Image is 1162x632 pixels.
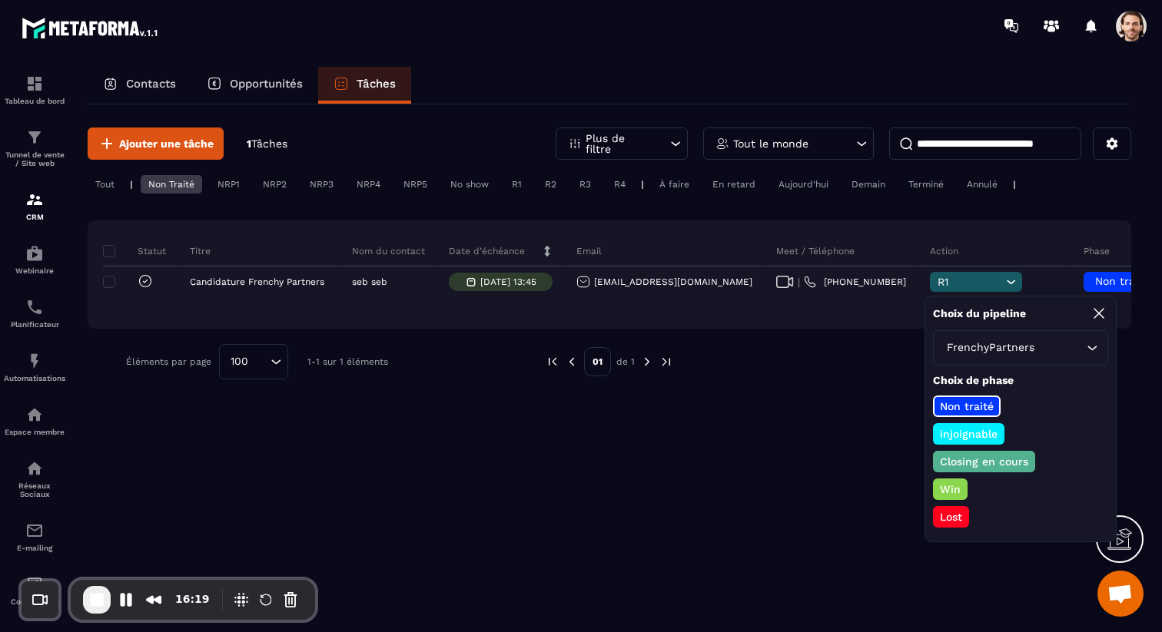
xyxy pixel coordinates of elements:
p: 1 [247,137,287,151]
div: Tout [88,175,122,194]
p: Réseaux Sociaux [4,481,65,498]
a: formationformationTunnel de vente / Site web [4,117,65,179]
p: Action [930,245,958,257]
img: next [659,355,673,369]
p: Choix du pipeline [933,306,1026,321]
img: automations [25,405,44,424]
div: Non Traité [141,175,202,194]
p: | [1013,179,1016,190]
p: | [641,179,644,190]
p: 01 [584,347,611,376]
a: Opportunités [191,67,318,104]
div: R4 [606,175,633,194]
p: E-mailing [4,544,65,552]
span: 100 [225,353,254,370]
button: Ajouter une tâche [88,127,224,160]
p: Tableau de bord [4,97,65,105]
img: automations [25,244,44,263]
p: Choix de phase [933,373,1108,388]
img: formation [25,190,44,209]
p: Plus de filtre [586,133,653,154]
p: Statut [107,245,166,257]
span: Ajouter une tâche [119,136,214,151]
p: Candidature Frenchy Partners [190,276,324,287]
p: Win [938,481,963,497]
a: automationsautomationsEspace membre [4,394,65,448]
p: CRM [4,213,65,221]
div: Search for option [933,330,1108,366]
div: Terminé [901,175,951,194]
p: Meet / Téléphone [776,245,855,257]
div: R2 [537,175,564,194]
img: next [640,355,654,369]
p: Contacts [126,77,176,91]
div: NRP5 [396,175,435,194]
p: Espace membre [4,428,65,436]
span: Tâches [251,137,287,150]
div: Demain [844,175,893,194]
p: Opportunités [230,77,303,91]
div: En retard [705,175,763,194]
div: R1 [504,175,530,194]
img: prev [565,355,579,369]
img: prev [546,355,559,369]
span: Non traité [1095,275,1149,287]
div: No show [443,175,496,194]
a: automationsautomationsWebinaire [4,233,65,286]
a: Contacts [88,67,191,104]
p: Webinaire [4,266,65,275]
a: emailemailE-mailing [4,510,65,564]
div: NRP4 [349,175,388,194]
p: Email [576,245,602,257]
p: Titre [190,245,211,257]
div: Aujourd'hui [771,175,836,194]
img: social-network [25,459,44,478]
p: [DATE] 13:45 [480,276,536,287]
img: accountant [25,575,44,594]
img: automations [25,352,44,370]
p: Date d’échéance [449,245,525,257]
p: Tout le monde [733,138,808,149]
a: formationformationCRM [4,179,65,233]
a: schedulerschedulerPlanificateur [4,286,65,340]
span: FrenchyPartners [943,339,1037,356]
span: R1 [938,276,1002,288]
img: logo [22,14,160,41]
input: Search for option [1037,339,1083,356]
p: Closing en cours [938,454,1031,469]
a: Ouvrir le chat [1097,571,1144,617]
div: Annulé [959,175,1005,194]
p: Tunnel de vente / Site web [4,151,65,167]
p: Planificateur [4,320,65,329]
p: Comptabilité [4,597,65,606]
img: scheduler [25,298,44,316]
p: de 1 [616,356,635,368]
div: À faire [652,175,697,194]
a: formationformationTableau de bord [4,63,65,117]
div: NRP1 [210,175,247,194]
img: formation [25,128,44,147]
p: Automatisations [4,374,65,382]
div: NRP3 [302,175,341,194]
p: Lost [938,509,964,524]
p: Éléments par page [126,356,211,367]
a: automationsautomationsAutomatisations [4,340,65,394]
p: Non traité [938,399,996,414]
div: R3 [572,175,599,194]
input: Search for option [254,353,267,370]
p: 1-1 sur 1 éléments [307,356,388,367]
img: email [25,521,44,540]
p: | [130,179,133,190]
p: Tâches [357,77,396,91]
a: accountantaccountantComptabilité [4,564,65,617]
a: social-networksocial-networkRéseaux Sociaux [4,448,65,510]
a: [PHONE_NUMBER] [804,276,906,288]
a: Tâches [318,67,411,104]
p: Nom du contact [352,245,425,257]
p: injoignable [938,426,1000,442]
img: formation [25,74,44,93]
div: NRP2 [255,175,294,194]
div: Search for option [219,344,288,379]
p: Phase [1084,245,1110,257]
span: | [798,276,800,288]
